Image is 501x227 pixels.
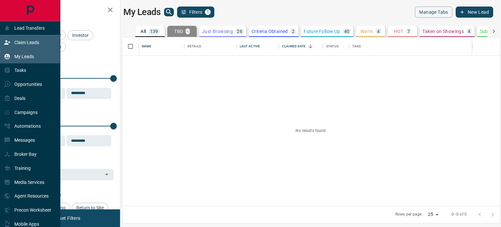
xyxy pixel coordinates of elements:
p: 4 [468,29,470,34]
p: Criteria Obtained [251,29,288,34]
p: 40 [344,29,350,34]
span: Investor [70,33,91,38]
p: Taken on Showings [422,29,464,34]
button: Manage Tabs [415,7,452,18]
span: 1 [205,10,210,14]
div: Name [142,37,152,56]
div: Return to Site [72,203,108,213]
span: Return to Site [74,205,106,210]
div: Status [323,37,349,56]
div: Tags [349,37,472,56]
button: search button [164,8,174,16]
p: 0–0 of 0 [451,212,467,217]
p: Rows per page: [395,212,423,217]
p: 139 [150,29,158,34]
h1: My Leads [123,7,161,17]
div: Name [139,37,184,56]
button: Open [102,170,111,179]
button: New Lead [456,7,493,18]
p: 26 [237,29,242,34]
p: 4 [377,29,380,34]
p: 7 [407,29,410,34]
div: Details [188,37,201,56]
button: Sort [306,42,315,51]
p: Just Browsing [202,29,233,34]
p: 2 [292,29,295,34]
div: Details [184,37,236,56]
p: TBD [174,29,183,34]
div: Investor [68,30,93,40]
p: HOT [394,29,403,34]
button: Reset Filters [50,213,84,224]
div: Last Active [240,37,260,56]
div: Claimed Date [282,37,306,56]
h2: Filters [21,7,114,14]
div: Claimed Date [279,37,323,56]
div: Tags [352,37,361,56]
button: Filters1 [177,7,215,18]
div: 25 [425,210,441,219]
p: - [187,29,188,34]
div: Status [326,37,339,56]
div: Last Active [236,37,279,56]
p: Future Follow Up [304,29,340,34]
p: Warm [360,29,373,34]
p: All [141,29,146,34]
